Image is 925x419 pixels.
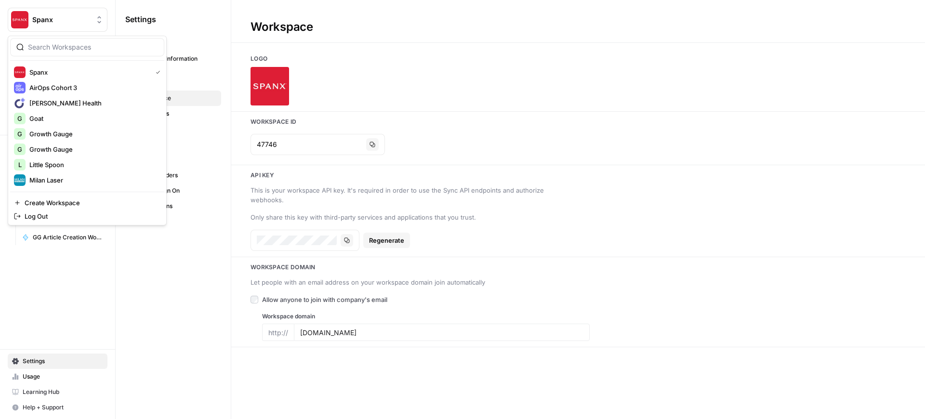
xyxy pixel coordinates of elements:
a: Team [125,137,221,152]
a: Usage [8,369,107,384]
img: Spanx Logo [14,66,26,78]
div: Workspace [231,19,332,35]
span: Growth Gauge [29,144,157,154]
div: Let people with an email address on your workspace domain join automatically [251,277,578,287]
div: This is your workspace API key. It's required in order to use the Sync API endpoints and authoriz... [251,185,578,205]
a: API Providers [125,168,221,183]
span: Workspace [140,94,217,103]
a: Single Sign On [125,183,221,198]
a: Learning Hub [8,384,107,400]
span: Personal Information [140,54,217,63]
a: Secrets [125,214,221,229]
span: Little Spoon [29,160,157,170]
span: Create Workspace [25,198,157,208]
span: Allow anyone to join with company's email [262,295,387,304]
a: Tags [125,152,221,168]
a: GG Article Creation Workflow [18,230,107,245]
button: Regenerate [363,233,410,248]
input: Allow anyone to join with company's email [251,296,258,303]
span: GG Article Creation Workflow [33,233,103,242]
a: Personal Information [125,51,221,66]
span: Settings [125,13,156,25]
span: Secrets [140,217,217,226]
span: Growth Gauge [29,129,157,139]
span: Tags [140,156,217,164]
h3: Logo [231,54,925,63]
span: Log Out [25,211,157,221]
img: Company Logo [251,67,289,105]
span: Billing [140,125,217,133]
input: Search Workspaces [28,42,158,52]
button: Help + Support [8,400,107,415]
span: G [17,114,22,123]
img: AirOps Cohort 3 Logo [14,82,26,93]
span: Goat [29,114,157,123]
span: Learning Hub [23,388,103,396]
div: Workspace: Spanx [8,36,167,225]
img: Connie Health Logo [14,97,26,109]
span: G [17,144,22,154]
span: Milan Laser [29,175,157,185]
span: G [17,129,22,139]
span: Spanx [29,67,148,77]
div: Only share this key with third-party services and applications that you trust. [251,212,578,222]
span: Help + Support [23,403,103,412]
a: Databases [125,106,221,121]
label: Workspace domain [262,312,590,321]
img: Milan Laser Logo [14,174,26,186]
h3: Workspace Domain [231,263,925,272]
button: Workspace: Spanx [8,8,107,32]
span: API Providers [140,171,217,180]
span: Integrations [140,202,217,210]
span: Team [140,140,217,149]
a: Settings [8,354,107,369]
img: Spanx Logo [11,11,28,28]
span: L [18,160,22,170]
a: Integrations [125,198,221,214]
a: Log Out [10,209,164,223]
h3: Api key [231,171,925,180]
span: Regenerate [369,236,404,245]
span: Single Sign On [140,186,217,195]
span: Settings [23,357,103,366]
a: Billing [125,121,221,137]
a: Workspace [125,91,221,106]
span: Databases [140,109,217,118]
div: http:// [262,324,294,341]
span: Usage [23,372,103,381]
span: AirOps Cohort 3 [29,83,157,92]
span: [PERSON_NAME] Health [29,98,157,108]
span: Spanx [32,15,91,25]
h3: Workspace Id [231,118,925,126]
a: Create Workspace [10,196,164,209]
